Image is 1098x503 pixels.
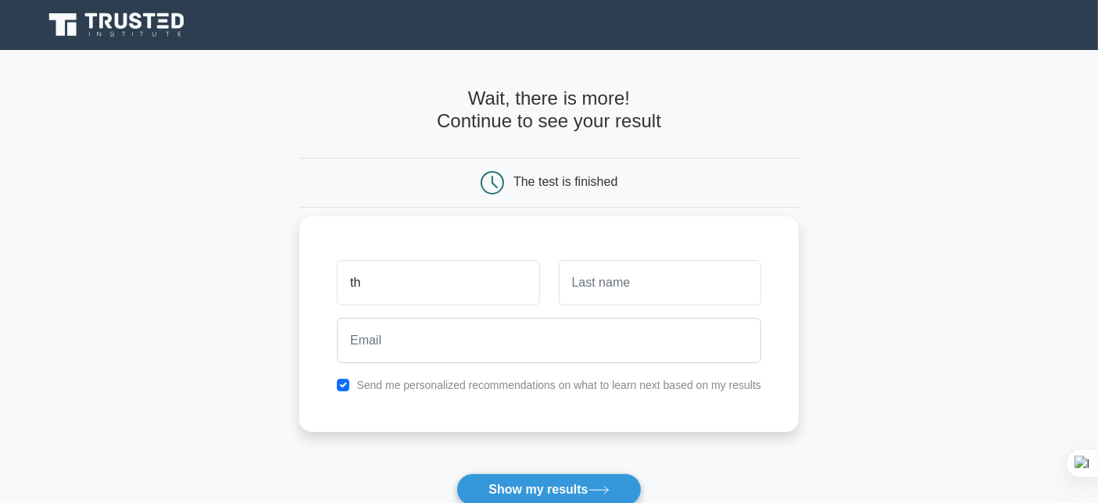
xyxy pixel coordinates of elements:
input: Email [337,318,761,363]
input: Last name [559,260,761,305]
h4: Wait, there is more! Continue to see your result [299,87,799,133]
label: Send me personalized recommendations on what to learn next based on my results [356,379,761,391]
div: The test is finished [513,175,617,188]
input: First name [337,260,539,305]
